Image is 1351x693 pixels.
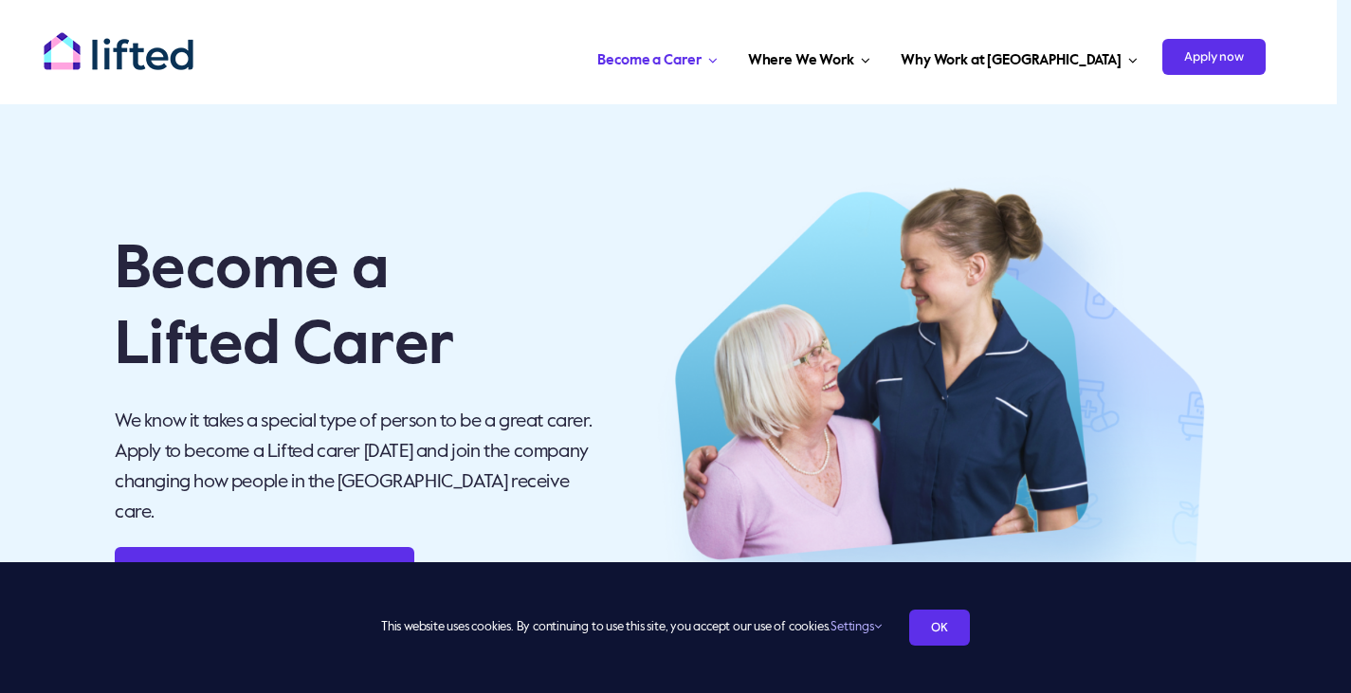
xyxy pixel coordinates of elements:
[381,612,881,643] span: This website uses cookies. By continuing to use this site, you accept our use of cookies.
[115,412,592,522] span: We know it takes a special type of person to be a great carer. Apply to become a Lifted carer [DA...
[831,621,881,633] a: Settings
[43,31,194,50] a: lifted-logo
[1162,39,1266,75] span: Apply now
[635,142,1236,679] img: Beome a Carer – Hero Image
[748,46,854,76] span: Where We Work
[901,46,1122,76] span: Why Work at [GEOGRAPHIC_DATA]
[597,46,701,76] span: Become a Carer
[895,28,1143,85] a: Why Work at [GEOGRAPHIC_DATA]
[115,547,414,599] a: Apply to become a carer
[742,28,876,85] a: Where We Work
[592,28,722,85] a: Become a Carer
[1162,28,1266,85] a: Apply now
[909,610,970,646] a: OK
[340,28,1266,85] nav: Carer Jobs Menu
[115,232,611,384] p: Become a Lifted Carer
